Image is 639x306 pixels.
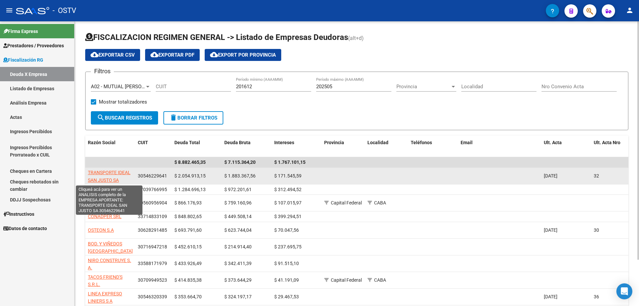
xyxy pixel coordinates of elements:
span: $ 7.115.364,20 [224,159,256,165]
span: A02 - MUTUAL [PERSON_NAME] (SMP Salud) [91,84,192,90]
span: [DATE] [544,173,557,178]
datatable-header-cell: Razón Social [85,136,135,157]
span: $ 70.047,56 [274,227,299,233]
span: Mostrar totalizadores [99,98,147,106]
span: OSTEON S.A [88,227,114,233]
span: CABA [374,277,386,283]
datatable-header-cell: Localidad [365,136,408,157]
span: $ 623.744,04 [224,227,252,233]
span: Exportar CSV [91,52,135,58]
span: 30 [594,227,599,233]
mat-icon: search [97,114,105,122]
mat-icon: cloud_download [150,51,158,59]
datatable-header-cell: Deuda Bruta [222,136,272,157]
span: CABA [374,200,386,205]
datatable-header-cell: CUIT [135,136,172,157]
span: 30709949523 [138,277,167,283]
span: 30628291485 [138,227,167,233]
span: FISCALIZACION REGIMEN GENERAL -> Listado de Empresas Deudoras [85,33,348,42]
span: $ 759.160,96 [224,200,252,205]
datatable-header-cell: Provincia [321,136,365,157]
span: $ 8.882.465,35 [174,159,206,165]
span: Firma Express [3,28,38,35]
button: Exportar CSV [85,49,140,61]
h3: Filtros [91,67,114,76]
span: Datos de contacto [3,225,47,232]
span: Exportar PDF [150,52,194,58]
span: [DATE] [544,227,557,233]
span: Provincia [324,140,344,145]
span: $ 399.294,51 [274,214,302,219]
datatable-header-cell: Email [458,136,541,157]
span: 27039766995 [138,187,167,192]
span: [DATE] [544,294,557,299]
span: Email [461,140,473,145]
span: NIRO CONSTRUYE S. A. [88,258,131,271]
span: 30546229641 [138,173,167,178]
span: EDITORIAL PERFIL SOCIEDAD ANONIMA [88,197,132,210]
span: Capital Federal [331,277,362,283]
span: [PERSON_NAME] [88,187,123,192]
span: Instructivos [3,210,34,218]
span: Deuda Total [174,140,200,145]
button: Export por Provincia [205,49,281,61]
span: $ 866.176,93 [174,200,202,205]
mat-icon: cloud_download [91,51,99,59]
span: Provincia [396,84,450,90]
span: 33588171979 [138,261,167,266]
span: $ 1.767.101,15 [274,159,306,165]
datatable-header-cell: Intereses [272,136,321,157]
span: Prestadores / Proveedores [3,42,64,49]
datatable-header-cell: Ult. Acta [541,136,591,157]
span: $ 91.515,10 [274,261,299,266]
span: $ 1.284.696,13 [174,187,206,192]
span: 30546320339 [138,294,167,299]
span: - OSTV [53,3,76,18]
span: $ 972.201,61 [224,187,252,192]
span: $ 848.802,65 [174,214,202,219]
span: TRANSPORTE IDEAL SAN JUSTO SA [88,170,130,183]
span: $ 373.644,29 [224,277,252,283]
span: $ 214.914,40 [224,244,252,249]
span: $ 237.695,75 [274,244,302,249]
span: BOD. Y VIÑEDOS [GEOGRAPHIC_DATA][PERSON_NAME] SRL - [GEOGRAPHIC_DATA] SRL - [GEOGRAPHIC_DATA] [88,241,133,292]
span: 30716947218 [138,244,167,249]
span: Intereses [274,140,294,145]
span: (alt+d) [348,35,364,41]
span: CONADPER SRL [88,214,121,219]
mat-icon: cloud_download [210,51,218,59]
span: Razón Social [88,140,115,145]
mat-icon: person [626,6,634,14]
span: $ 29.467,53 [274,294,299,299]
span: 32 [594,173,599,178]
span: $ 312.494,52 [274,187,302,192]
span: 30560956904 [138,200,167,205]
span: Ult. Acta Nro [594,140,620,145]
span: $ 171.545,59 [274,173,302,178]
span: $ 107.015,97 [274,200,302,205]
div: Open Intercom Messenger [616,283,632,299]
span: Export por Provincia [210,52,276,58]
span: Localidad [367,140,388,145]
span: Ult. Acta [544,140,562,145]
span: Capital Federal [331,200,362,205]
button: Borrar Filtros [163,111,223,125]
span: $ 693.791,60 [174,227,202,233]
span: Buscar Registros [97,115,152,121]
span: $ 324.197,17 [224,294,252,299]
span: $ 433.926,49 [174,261,202,266]
span: LINEA EXPRESO LINIERS S A [88,291,122,304]
span: $ 452.610,15 [174,244,202,249]
span: $ 414.835,38 [174,277,202,283]
datatable-header-cell: Teléfonos [408,136,458,157]
span: Fiscalización RG [3,56,43,64]
span: Teléfonos [411,140,432,145]
span: Borrar Filtros [169,115,217,121]
span: CUIT [138,140,148,145]
span: $ 353.664,70 [174,294,202,299]
span: $ 2.054.913,15 [174,173,206,178]
datatable-header-cell: Deuda Total [172,136,222,157]
span: $ 1.883.367,56 [224,173,256,178]
span: $ 449.508,14 [224,214,252,219]
span: 33714833109 [138,214,167,219]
